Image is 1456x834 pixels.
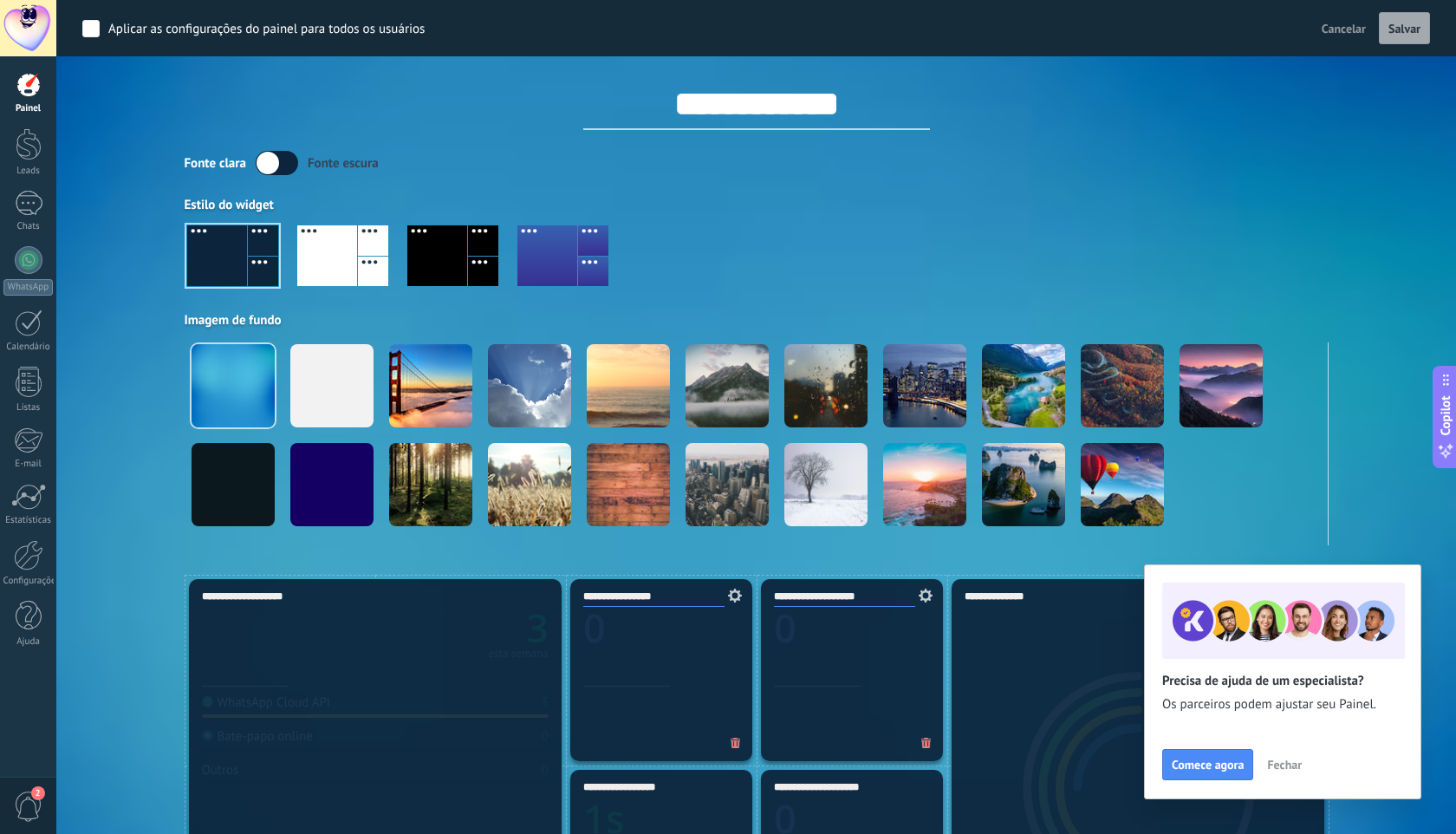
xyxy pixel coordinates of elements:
h2: Precisa de ajuda de um especialista? [1162,673,1403,689]
span: 2 [31,786,45,800]
div: Listas [3,402,54,414]
div: E-mail [3,459,54,470]
div: Configurações [3,576,54,587]
span: Comece agora [1172,759,1244,771]
span: Fechar [1267,759,1302,771]
span: Copilot [1437,396,1454,436]
span: Cancelar [1322,21,1366,36]
div: Estilo do widget [185,197,1329,213]
span: Os parceiros podem ajustar seu Painel. [1162,696,1403,713]
div: Chats [3,221,54,232]
div: Calendário [3,342,54,353]
div: Painel [3,103,54,114]
div: Aplicar as configurações do painel para todos os usuários [108,21,425,38]
div: Leads [3,166,54,177]
button: Cancelar [1315,16,1373,42]
div: Imagem de fundo [185,312,1329,329]
div: Ajuda [3,636,54,648]
div: Fonte escura [308,155,379,172]
button: Salvar [1379,12,1430,45]
span: Salvar [1388,23,1420,35]
div: Fonte clara [185,155,246,172]
button: Comece agora [1162,749,1253,780]
div: Estatísticas [3,515,54,526]
button: Fechar [1259,752,1310,778]
div: WhatsApp [3,279,53,296]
